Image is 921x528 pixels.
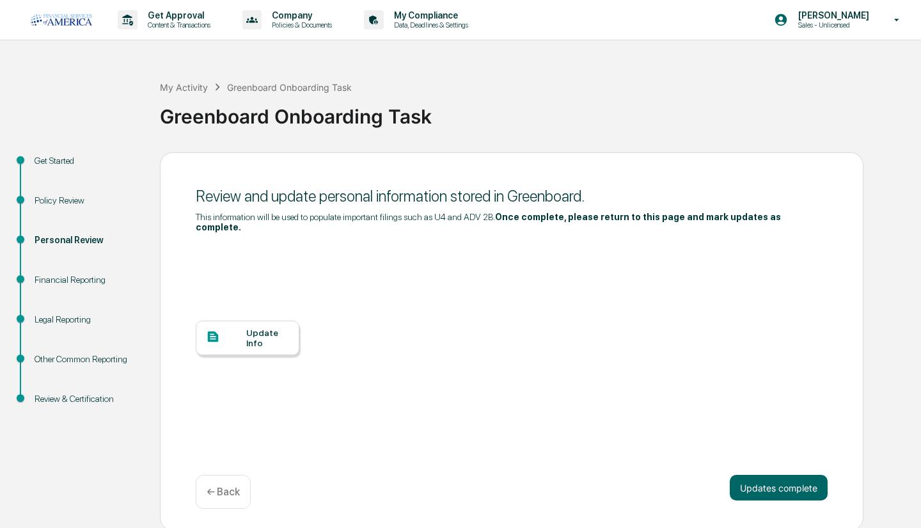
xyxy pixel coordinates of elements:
[227,82,352,93] div: Greenboard Onboarding Task
[196,212,828,232] div: This information will be used to populate important filings such as U4 and ADV 2B.
[730,475,828,500] button: Updates complete
[35,313,139,326] div: Legal Reporting
[262,20,338,29] p: Policies & Documents
[196,212,781,232] b: Once complete, please return to this page and mark updates as complete.
[35,194,139,207] div: Policy Review
[788,10,876,20] p: [PERSON_NAME]
[880,486,915,520] iframe: Open customer support
[246,328,289,348] div: Update Info
[196,187,828,205] div: Review and update personal information stored in Greenboard.
[35,353,139,366] div: Other Common Reporting
[138,20,217,29] p: Content & Transactions
[31,14,92,26] img: logo
[35,273,139,287] div: Financial Reporting
[384,20,475,29] p: Data, Deadlines & Settings
[35,392,139,406] div: Review & Certification
[160,95,915,128] div: Greenboard Onboarding Task
[138,10,217,20] p: Get Approval
[160,82,208,93] div: My Activity
[35,234,139,247] div: Personal Review
[262,10,338,20] p: Company
[207,486,240,498] p: ← Back
[788,20,876,29] p: Sales - Unlicensed
[384,10,475,20] p: My Compliance
[35,154,139,168] div: Get Started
